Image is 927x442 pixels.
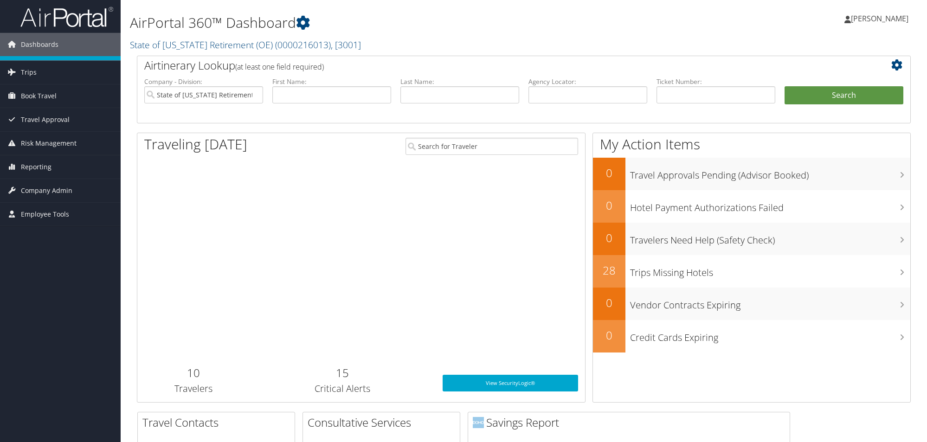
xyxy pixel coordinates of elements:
span: Dashboards [21,33,58,56]
span: Reporting [21,155,51,179]
h2: 0 [593,165,625,181]
h3: Travelers Need Help (Safety Check) [630,229,910,247]
span: Company Admin [21,179,72,202]
label: Last Name: [400,77,519,86]
span: Book Travel [21,84,57,108]
span: Trips [21,61,37,84]
h3: Hotel Payment Authorizations Failed [630,197,910,214]
label: Company - Division: [144,77,263,86]
h1: Traveling [DATE] [144,135,247,154]
span: Travel Approval [21,108,70,131]
a: View SecurityLogic® [443,375,578,391]
label: First Name: [272,77,391,86]
a: [PERSON_NAME] [844,5,918,32]
h3: Vendor Contracts Expiring [630,294,910,312]
a: 0Vendor Contracts Expiring [593,288,910,320]
h2: 28 [593,263,625,278]
h3: Travelers [144,382,242,395]
h2: Airtinerary Lookup [144,58,839,73]
h2: 0 [593,327,625,343]
a: 28Trips Missing Hotels [593,255,910,288]
span: , [ 3001 ] [331,38,361,51]
span: Risk Management [21,132,77,155]
span: [PERSON_NAME] [851,13,908,24]
button: Search [785,86,903,105]
span: (at least one field required) [235,62,324,72]
a: State of [US_STATE] Retirement (OE) [130,38,361,51]
h2: 10 [144,365,242,381]
h1: AirPortal 360™ Dashboard [130,13,655,32]
h2: 15 [256,365,429,381]
img: domo-logo.png [473,417,484,428]
h3: Critical Alerts [256,382,429,395]
input: Search for Traveler [406,138,578,155]
a: 0Credit Cards Expiring [593,320,910,352]
a: 0Travelers Need Help (Safety Check) [593,223,910,255]
h1: My Action Items [593,135,910,154]
h2: 0 [593,230,625,246]
h2: 0 [593,295,625,311]
h2: 0 [593,198,625,213]
label: Agency Locator: [528,77,647,86]
span: Employee Tools [21,203,69,226]
span: ( 0000216013 ) [275,38,331,51]
label: Ticket Number: [657,77,775,86]
h3: Credit Cards Expiring [630,327,910,344]
a: 0Travel Approvals Pending (Advisor Booked) [593,158,910,190]
h2: Consultative Services [308,415,460,430]
h2: Savings Report [473,415,790,430]
h3: Trips Missing Hotels [630,262,910,279]
a: 0Hotel Payment Authorizations Failed [593,190,910,223]
img: airportal-logo.png [20,6,113,28]
h3: Travel Approvals Pending (Advisor Booked) [630,164,910,182]
h2: Travel Contacts [142,415,295,430]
